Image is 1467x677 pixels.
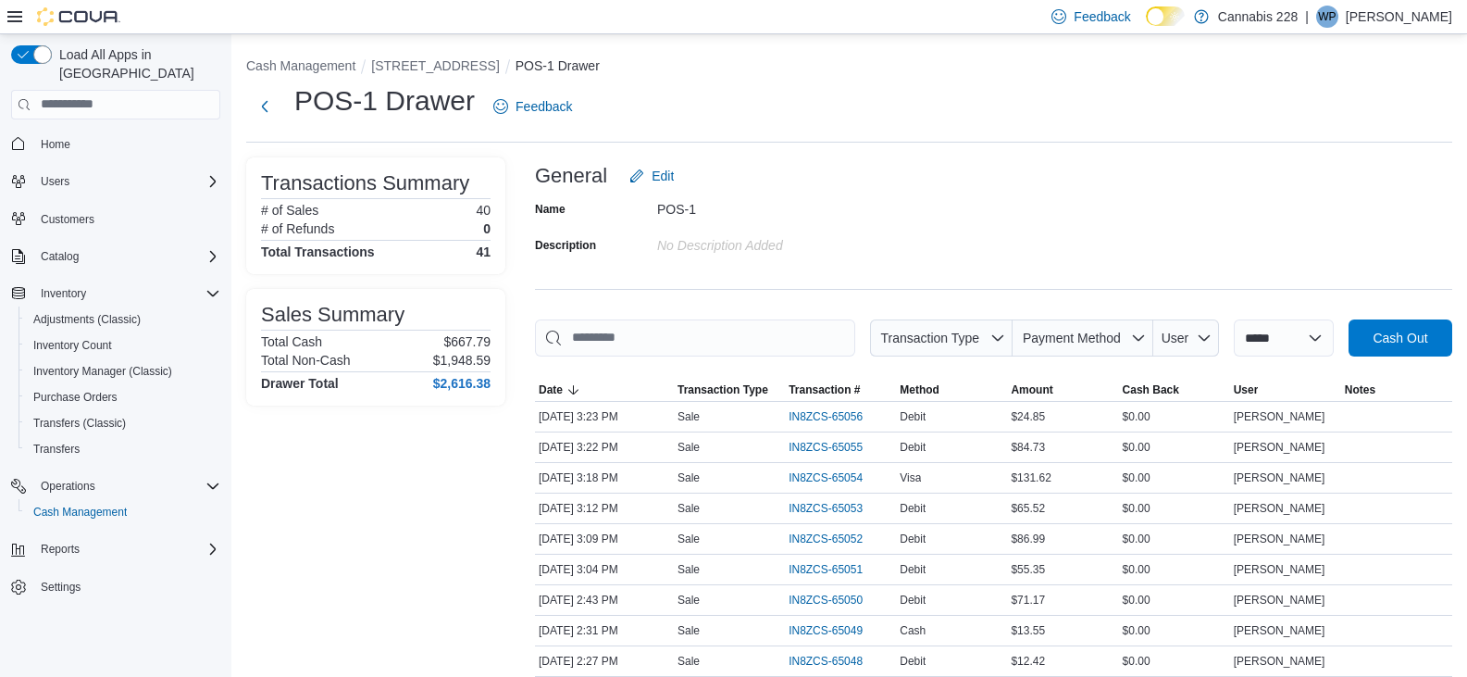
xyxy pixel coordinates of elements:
h3: Sales Summary [261,304,404,326]
button: Reports [33,538,87,560]
span: Settings [33,575,220,598]
span: User [1234,382,1259,397]
a: Adjustments (Classic) [26,308,148,331]
span: Debit [900,562,926,577]
span: Method [900,382,939,397]
span: Debit [900,593,926,608]
span: Cash Out [1373,329,1427,347]
h3: General [535,165,607,187]
button: Next [246,88,283,125]
nav: Complex example [11,123,220,649]
span: Debit [900,440,926,455]
button: IN8ZCS-65049 [789,620,881,642]
button: Cash Management [19,499,228,525]
span: Transaction Type [678,382,768,397]
span: Home [41,137,70,152]
button: POS-1 Drawer [516,58,600,73]
button: Transfers (Classic) [19,410,228,436]
button: Catalog [4,244,228,270]
p: Sale [678,593,700,608]
a: Inventory Count [26,334,119,357]
span: Inventory [33,282,220,305]
button: Cash Management [246,58,355,73]
div: $0.00 [1119,558,1230,581]
div: $0.00 [1119,467,1230,489]
span: $12.42 [1011,654,1045,669]
button: User [1153,320,1219,357]
div: Wayne Price [1316,6,1338,28]
div: [DATE] 2:31 PM [535,620,674,642]
button: User [1230,379,1341,401]
button: Payment Method [1013,320,1153,357]
span: [PERSON_NAME] [1234,532,1325,546]
div: [DATE] 3:18 PM [535,467,674,489]
span: $84.73 [1011,440,1045,455]
p: 40 [476,203,491,218]
button: Inventory [4,281,228,307]
span: Inventory Count [33,338,112,353]
span: IN8ZCS-65054 [789,470,863,485]
button: Notes [1341,379,1452,401]
h6: Total Cash [261,334,322,349]
span: [PERSON_NAME] [1234,501,1325,516]
a: Customers [33,208,102,231]
span: Transfers [26,438,220,460]
h1: POS-1 Drawer [294,82,475,119]
span: Date [539,382,563,397]
span: [PERSON_NAME] [1234,654,1325,669]
span: Amount [1011,382,1052,397]
button: Date [535,379,674,401]
span: Operations [33,475,220,497]
button: Home [4,131,228,157]
span: IN8ZCS-65055 [789,440,863,455]
span: Edit [652,167,674,185]
h4: $2,616.38 [433,376,491,391]
p: Sale [678,654,700,669]
span: [PERSON_NAME] [1234,623,1325,638]
button: Inventory Manager (Classic) [19,358,228,384]
span: Inventory Manager (Classic) [33,364,172,379]
span: WP [1318,6,1336,28]
img: Cova [37,7,120,26]
span: Dark Mode [1146,26,1147,27]
h4: 41 [476,244,491,259]
span: $24.85 [1011,409,1045,424]
span: $131.62 [1011,470,1051,485]
span: Settings [41,580,81,595]
div: POS-1 [657,194,905,217]
span: Debit [900,532,926,546]
span: Cash Management [33,505,127,520]
span: Feedback [516,97,572,116]
button: Operations [33,475,103,497]
button: Method [896,379,1007,401]
span: $55.35 [1011,562,1045,577]
span: Operations [41,479,95,494]
button: IN8ZCS-65056 [789,406,881,428]
button: Edit [622,157,681,194]
button: Transfers [19,436,228,462]
a: Inventory Manager (Classic) [26,360,180,382]
div: [DATE] 3:23 PM [535,406,674,428]
span: Cash Management [26,501,220,523]
p: Sale [678,440,700,455]
p: Sale [678,501,700,516]
div: [DATE] 2:27 PM [535,650,674,672]
span: Visa [900,470,921,485]
div: [DATE] 2:43 PM [535,589,674,611]
span: IN8ZCS-65050 [789,593,863,608]
button: IN8ZCS-65055 [789,436,881,458]
div: $0.00 [1119,497,1230,520]
button: Purchase Orders [19,384,228,410]
h4: Total Transactions [261,244,375,259]
button: IN8ZCS-65050 [789,589,881,611]
a: Purchase Orders [26,386,125,408]
div: [DATE] 3:22 PM [535,436,674,458]
span: Transfers [33,442,80,457]
span: Transfers (Classic) [33,416,126,431]
span: Load All Apps in [GEOGRAPHIC_DATA] [52,45,220,82]
div: [DATE] 3:09 PM [535,528,674,550]
span: IN8ZCS-65056 [789,409,863,424]
span: $65.52 [1011,501,1045,516]
span: Debit [900,501,926,516]
input: This is a search bar. As you type, the results lower in the page will automatically filter. [535,320,855,357]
